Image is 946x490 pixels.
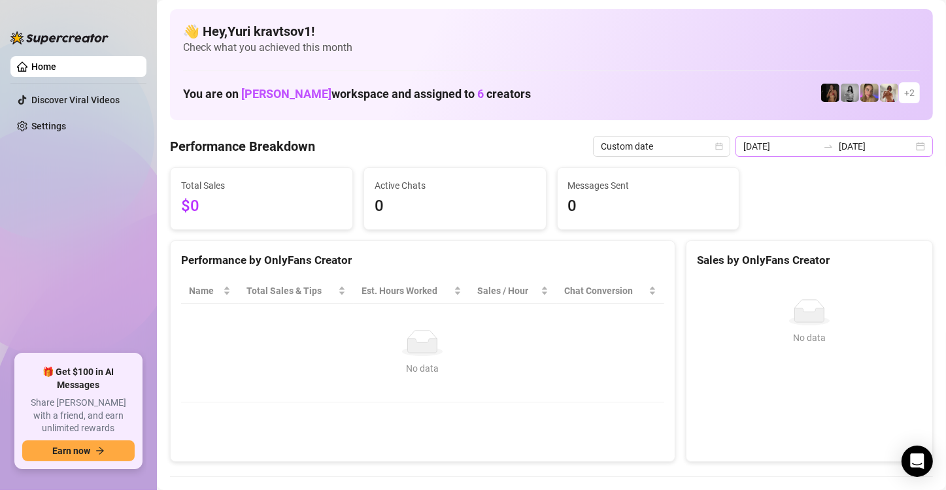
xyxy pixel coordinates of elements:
[183,87,531,101] h1: You are on workspace and assigned to creators
[10,31,109,44] img: logo-BBDzfeDw.svg
[841,84,859,102] img: A
[170,137,315,155] h4: Performance Breakdown
[31,121,66,131] a: Settings
[477,284,539,298] span: Sales / Hour
[821,84,839,102] img: D
[22,440,135,461] button: Earn nowarrow-right
[715,142,723,150] span: calendar
[823,141,834,152] span: swap-right
[568,178,729,193] span: Messages Sent
[375,178,535,193] span: Active Chats
[181,178,342,193] span: Total Sales
[95,446,105,455] span: arrow-right
[239,278,354,304] th: Total Sales & Tips
[241,87,331,101] span: [PERSON_NAME]
[743,139,818,154] input: Start date
[568,194,729,219] span: 0
[823,141,834,152] span: to
[183,22,920,41] h4: 👋 Hey, Yuri kravtsov1 !
[702,331,917,345] div: No data
[189,284,220,298] span: Name
[469,278,557,304] th: Sales / Hour
[181,278,239,304] th: Name
[697,252,922,269] div: Sales by OnlyFans Creator
[477,87,484,101] span: 6
[860,84,879,102] img: Cherry
[181,194,342,219] span: $0
[902,446,933,477] div: Open Intercom Messenger
[601,137,722,156] span: Custom date
[22,397,135,435] span: Share [PERSON_NAME] with a friend, and earn unlimited rewards
[556,278,664,304] th: Chat Conversion
[31,61,56,72] a: Home
[839,139,913,154] input: End date
[194,361,651,376] div: No data
[52,446,90,456] span: Earn now
[375,194,535,219] span: 0
[181,252,664,269] div: Performance by OnlyFans Creator
[183,41,920,55] span: Check what you achieved this month
[246,284,335,298] span: Total Sales & Tips
[22,366,135,391] span: 🎁 Get $100 in AI Messages
[904,86,915,100] span: + 2
[31,95,120,105] a: Discover Viral Videos
[880,84,898,102] img: Green
[362,284,451,298] div: Est. Hours Worked
[564,284,645,298] span: Chat Conversion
